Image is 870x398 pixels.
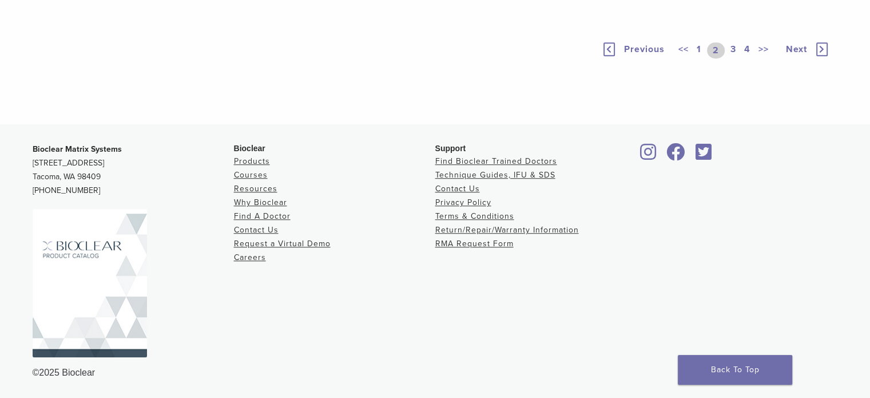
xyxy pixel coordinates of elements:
[435,170,555,180] a: Technique Guides, IFU & SDS
[234,184,277,194] a: Resources
[728,42,738,58] a: 3
[234,239,331,249] a: Request a Virtual Demo
[624,44,665,55] span: Previous
[33,143,234,198] p: [STREET_ADDRESS] Tacoma, WA 98409 [PHONE_NUMBER]
[234,253,266,262] a: Careers
[756,42,771,58] a: >>
[234,170,268,180] a: Courses
[663,150,689,161] a: Bioclear
[637,150,661,161] a: Bioclear
[694,42,704,58] a: 1
[742,42,753,58] a: 4
[33,144,122,154] strong: Bioclear Matrix Systems
[707,42,725,58] a: 2
[33,366,838,380] div: ©2025 Bioclear
[435,239,514,249] a: RMA Request Form
[234,225,279,235] a: Contact Us
[692,150,716,161] a: Bioclear
[435,156,557,166] a: Find Bioclear Trained Doctors
[33,209,147,357] img: Bioclear
[435,198,491,207] a: Privacy Policy
[676,42,691,58] a: <<
[435,184,480,194] a: Contact Us
[234,211,291,221] a: Find A Doctor
[786,44,807,55] span: Next
[435,211,514,221] a: Terms & Conditions
[234,198,287,207] a: Why Bioclear
[678,355,792,385] a: Back To Top
[234,144,265,153] span: Bioclear
[435,144,466,153] span: Support
[435,225,579,235] a: Return/Repair/Warranty Information
[234,156,270,166] a: Products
